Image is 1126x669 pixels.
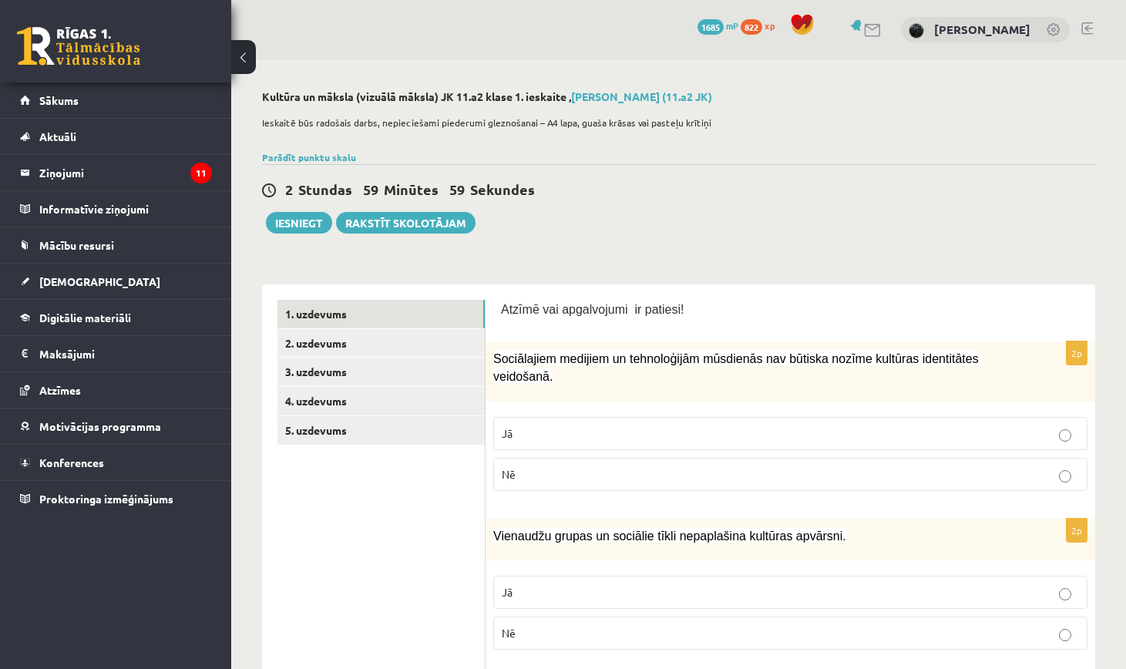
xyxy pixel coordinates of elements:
[20,445,212,480] a: Konferences
[20,119,212,154] a: Aktuāli
[493,352,979,383] span: Sociālajiem medijiem un tehnoloģijām mūsdienās nav būtiska nozīme kultūras identitātes veidošanā.
[20,300,212,335] a: Digitālie materiāli
[39,129,76,143] span: Aktuāli
[1066,341,1087,365] p: 2p
[277,416,485,445] a: 5. uzdevums
[20,227,212,263] a: Mācību resursi
[277,329,485,358] a: 2. uzdevums
[449,180,465,198] span: 59
[39,336,212,371] legend: Maksājumi
[39,155,212,190] legend: Ziņojumi
[39,93,79,107] span: Sākums
[277,300,485,328] a: 1. uzdevums
[298,180,352,198] span: Stundas
[39,383,81,397] span: Atzīmes
[17,27,140,66] a: Rīgas 1. Tālmācības vidusskola
[470,180,535,198] span: Sekundes
[262,90,1095,103] h2: Kultūra un māksla (vizuālā māksla) JK 11.a2 klase 1. ieskaite ,
[697,19,724,35] span: 1685
[765,19,775,32] span: xp
[20,155,212,190] a: Ziņojumi11
[726,19,738,32] span: mP
[20,264,212,299] a: [DEMOGRAPHIC_DATA]
[39,311,131,324] span: Digitālie materiāli
[502,467,516,481] span: Nē
[20,336,212,371] a: Maksājumi
[39,274,160,288] span: [DEMOGRAPHIC_DATA]
[741,19,782,32] a: 822 xp
[20,481,212,516] a: Proktoringa izmēģinājums
[909,23,924,39] img: Karolina Rogalika
[741,19,762,35] span: 822
[277,358,485,386] a: 3. uzdevums
[363,180,378,198] span: 59
[934,22,1030,37] a: [PERSON_NAME]
[266,212,332,234] button: Iesniegt
[697,19,738,32] a: 1685 mP
[190,163,212,183] i: 11
[502,426,513,440] span: Jā
[20,82,212,118] a: Sākums
[20,372,212,408] a: Atzīmes
[1066,518,1087,543] p: 2p
[384,180,439,198] span: Minūtes
[501,303,684,316] span: Atzīmē vai apgalvojumi ir patiesi!
[1059,470,1071,482] input: Nē
[20,408,212,444] a: Motivācijas programma
[39,191,212,227] legend: Informatīvie ziņojumi
[502,626,516,640] span: Nē
[285,180,293,198] span: 2
[262,116,1087,129] p: Ieskaitē būs radošais darbs, nepieciešami piederumi gleznošanai – A4 lapa, guaša krāsas vai paste...
[39,238,114,252] span: Mācību resursi
[39,456,104,469] span: Konferences
[39,419,161,433] span: Motivācijas programma
[1059,429,1071,442] input: Jā
[20,191,212,227] a: Informatīvie ziņojumi
[262,151,356,163] a: Parādīt punktu skalu
[502,585,513,599] span: Jā
[336,212,476,234] a: Rakstīt skolotājam
[571,89,712,103] a: [PERSON_NAME] (11.a2 JK)
[277,387,485,415] a: 4. uzdevums
[1059,629,1071,641] input: Nē
[39,492,173,506] span: Proktoringa izmēģinājums
[493,529,846,543] span: Vienaudžu grupas un sociālie tīkli nepaplašina kultūras apvārsni.
[1059,588,1071,600] input: Jā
